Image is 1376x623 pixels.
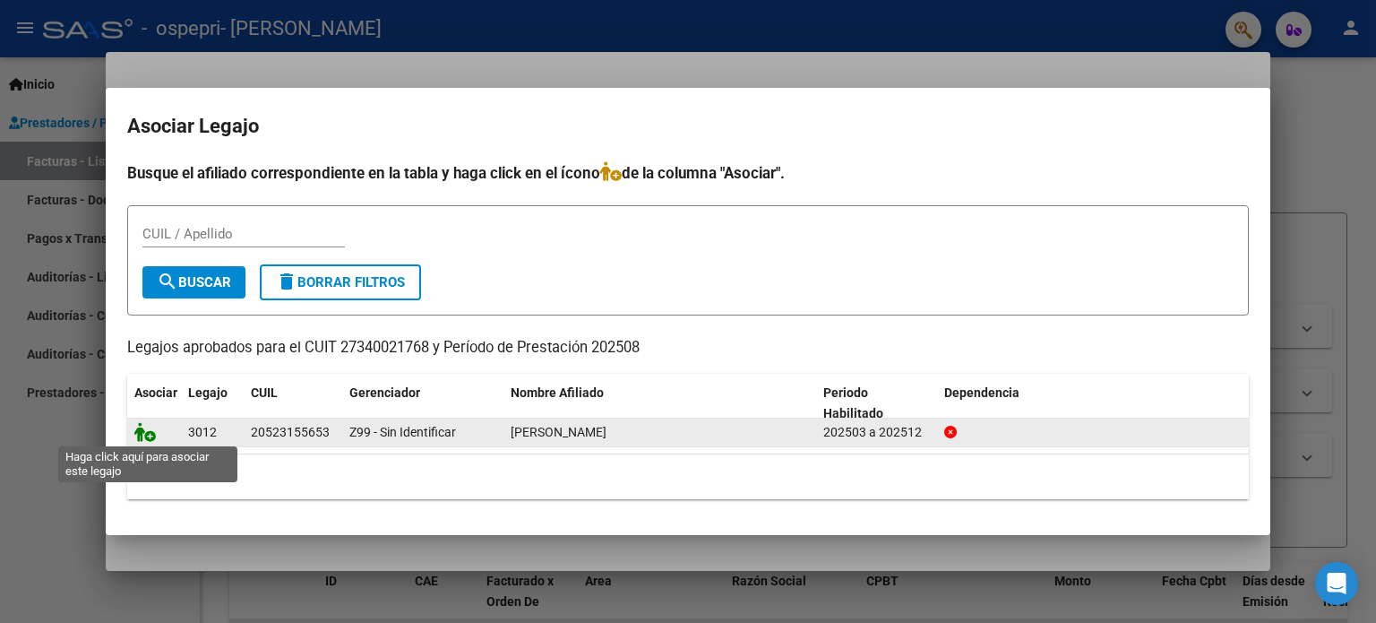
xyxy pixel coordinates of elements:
[276,271,297,292] mat-icon: delete
[944,385,1019,400] span: Dependencia
[823,385,883,420] span: Periodo Habilitado
[127,337,1249,359] p: Legajos aprobados para el CUIT 27340021768 y Período de Prestación 202508
[134,385,177,400] span: Asociar
[127,109,1249,143] h2: Asociar Legajo
[260,264,421,300] button: Borrar Filtros
[188,385,228,400] span: Legajo
[127,374,181,433] datatable-header-cell: Asociar
[127,161,1249,185] h4: Busque el afiliado correspondiente en la tabla y haga click en el ícono de la columna "Asociar".
[349,425,456,439] span: Z99 - Sin Identificar
[157,271,178,292] mat-icon: search
[244,374,342,433] datatable-header-cell: CUIL
[157,274,231,290] span: Buscar
[276,274,405,290] span: Borrar Filtros
[127,454,1249,499] div: 1 registros
[181,374,244,433] datatable-header-cell: Legajo
[142,266,245,299] button: Buscar
[937,374,1250,433] datatable-header-cell: Dependencia
[503,374,816,433] datatable-header-cell: Nombre Afiliado
[511,385,604,400] span: Nombre Afiliado
[823,422,930,443] div: 202503 a 202512
[816,374,937,433] datatable-header-cell: Periodo Habilitado
[251,422,330,443] div: 20523155653
[342,374,503,433] datatable-header-cell: Gerenciador
[251,385,278,400] span: CUIL
[349,385,420,400] span: Gerenciador
[511,425,606,439] span: VIDELA FEDERICO AGUSTIN
[1315,562,1358,605] div: Open Intercom Messenger
[188,425,217,439] span: 3012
